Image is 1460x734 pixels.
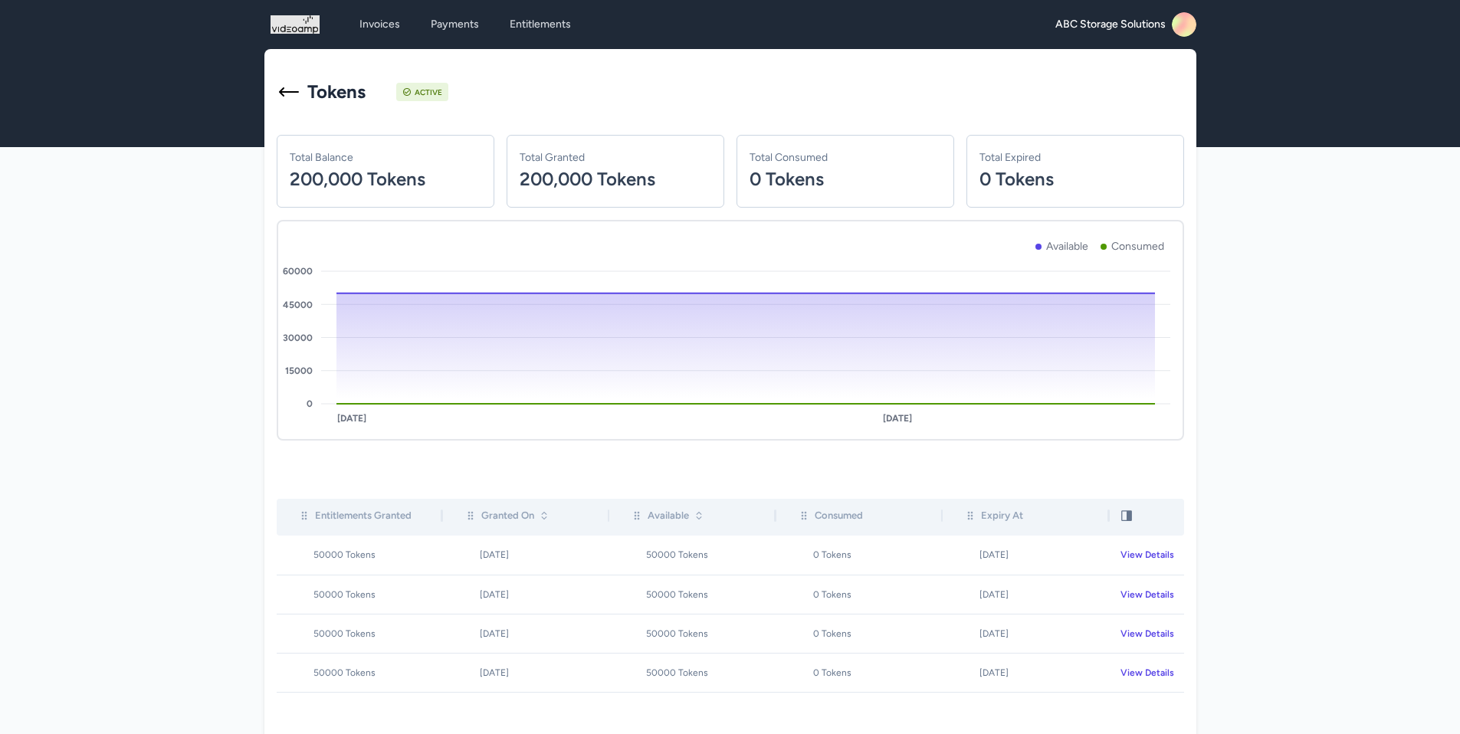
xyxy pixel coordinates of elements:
[964,508,1023,523] div: Expiry At
[290,149,481,165] p: Total Balance
[609,575,776,614] td: 50000 Tokens
[500,11,580,38] a: Entitlements
[750,165,941,193] p: 0 Tokens
[609,536,776,575] td: 50000 Tokens
[422,11,488,38] a: Payments
[1055,12,1196,37] a: ABC Storage Solutions
[277,536,443,575] td: 50000 Tokens
[1120,549,1183,561] div: View Details
[776,575,943,614] td: 0 Tokens
[283,300,313,310] tspan: 45000
[337,413,366,424] tspan: [DATE]
[1055,17,1166,32] span: ABC Storage Solutions
[943,614,1109,653] td: [DATE]
[277,614,443,653] td: 50000 Tokens
[943,575,1109,614] td: [DATE]
[1111,239,1164,254] p: Consumed
[443,654,609,693] td: [DATE]
[415,87,442,98] div: Active
[776,536,943,575] td: 0 Tokens
[464,508,550,523] div: Granted On
[631,508,704,523] div: Available
[943,536,1109,575] td: [DATE]
[283,266,313,277] tspan: 60000
[290,165,481,193] p: 200,000 Tokens
[520,149,711,165] p: Total Granted
[979,165,1171,193] p: 0 Tokens
[271,12,320,37] img: logo_1757534123.png
[609,654,776,693] td: 50000 Tokens
[979,149,1171,165] p: Total Expired
[750,149,941,165] p: Total Consumed
[283,333,313,343] tspan: 30000
[307,398,313,409] tspan: 0
[307,80,366,104] h1: Tokens
[776,654,943,693] td: 0 Tokens
[609,614,776,653] td: 50000 Tokens
[298,508,412,523] div: Entitlements Granted
[285,365,313,376] tspan: 15000
[443,614,609,653] td: [DATE]
[883,413,912,424] tspan: [DATE]
[277,654,443,693] td: 50000 Tokens
[1120,628,1183,640] div: View Details
[520,165,711,193] p: 200,000 Tokens
[350,11,409,38] a: Invoices
[1120,667,1183,679] div: View Details
[443,575,609,614] td: [DATE]
[776,614,943,653] td: 0 Tokens
[277,575,443,614] td: 50000 Tokens
[1046,239,1088,254] p: Available
[277,499,1184,700] div: scrollable content
[1120,588,1183,601] div: View Details
[943,654,1109,693] td: [DATE]
[443,536,609,575] td: [DATE]
[798,508,863,523] div: Consumed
